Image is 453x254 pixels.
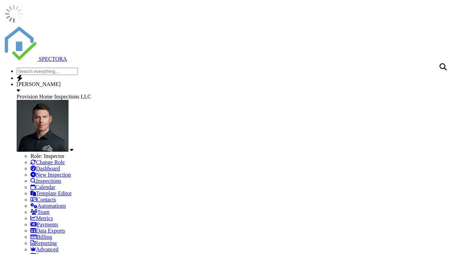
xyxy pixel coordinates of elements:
[30,197,56,203] a: Contacts
[17,68,78,75] input: Search everything...
[17,100,69,152] img: austin_kilgore_phi3.jpg
[30,228,65,234] a: Data Exports
[3,3,25,25] img: loading-93afd81d04378562ca97960a6d0abf470c8f8241ccf6a1b4da771bf876922d1b.gif
[17,94,450,100] div: Provision Home Inspections LLC
[17,81,450,87] div: [PERSON_NAME]
[30,159,65,165] a: Change Role
[30,190,72,196] a: Template Editor
[30,240,57,246] a: Reporting
[3,56,67,62] a: SPECTORA
[30,203,66,209] a: Automations
[30,215,53,221] a: Metrics
[30,184,55,190] a: Calendar
[30,222,58,227] a: Payments
[30,246,58,252] a: Advanced
[30,234,52,240] a: Billing
[3,26,37,61] img: The Best Home Inspection Software - Spectora
[30,209,49,215] a: Team
[30,172,71,178] a: New Inspection
[30,178,61,184] a: Inspections
[30,153,64,159] span: Role: Inspector
[30,166,60,171] a: Dashboard
[39,56,67,62] span: SPECTORA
